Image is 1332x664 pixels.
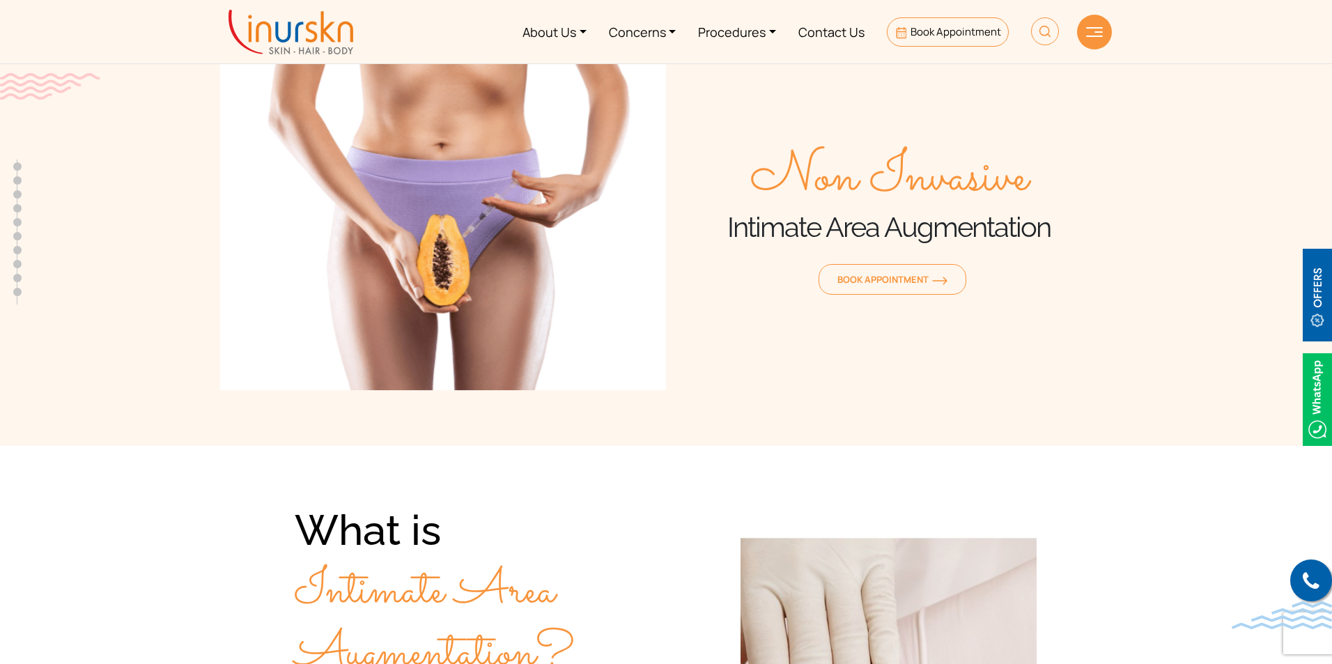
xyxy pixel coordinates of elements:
a: Contact Us [787,6,876,58]
a: Whatsappicon [1303,390,1332,406]
span: Book Appointment [837,273,947,286]
span: Non Invasive [750,147,1028,210]
a: Book Appointmentorange-arrow [819,264,966,295]
img: hamLine.svg [1086,27,1103,37]
img: bluewave [1232,601,1332,629]
img: offerBt [1303,249,1332,341]
img: inurskn-logo [229,10,353,54]
a: About Us [511,6,598,58]
span: Book Appointment [911,24,1001,39]
a: Book Appointment [887,17,1009,47]
a: Procedures [687,6,787,58]
a: Concerns [598,6,688,58]
img: Whatsappicon [1303,353,1332,446]
img: orange-arrow [932,277,947,285]
h1: Intimate Area Augmentation [666,210,1112,245]
img: HeaderSearch [1031,17,1059,45]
